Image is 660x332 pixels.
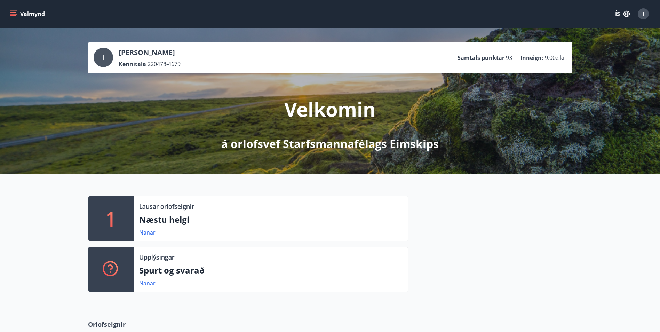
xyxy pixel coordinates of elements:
[88,320,126,329] span: Orlofseignir
[139,229,156,236] a: Nánar
[119,60,146,68] p: Kennitala
[611,8,634,20] button: ÍS
[148,60,181,68] span: 220478-4679
[139,253,174,262] p: Upplýsingar
[139,202,194,211] p: Lausar orlofseignir
[139,279,156,287] a: Nánar
[139,214,402,226] p: Næstu helgi
[458,54,504,62] p: Samtals punktar
[102,54,104,61] span: I
[8,8,48,20] button: menu
[635,6,652,22] button: I
[139,264,402,276] p: Spurt og svarað
[520,54,543,62] p: Inneign :
[119,48,181,57] p: [PERSON_NAME]
[105,205,117,232] p: 1
[506,54,512,62] span: 93
[284,96,376,122] p: Velkomin
[545,54,567,62] span: 9.002 kr.
[643,10,644,18] span: I
[221,136,439,151] p: á orlofsvef Starfsmannafélags Eimskips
